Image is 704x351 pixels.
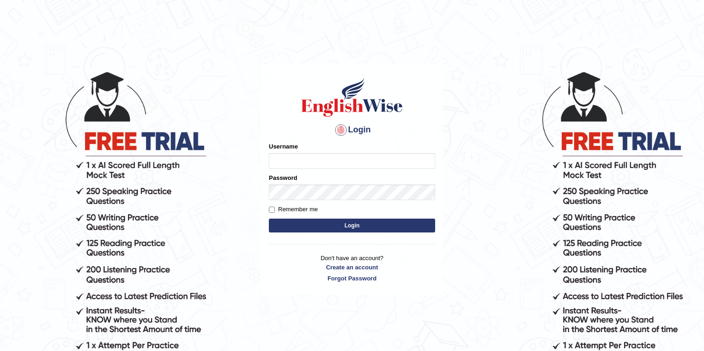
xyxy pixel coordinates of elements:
label: Remember me [269,205,318,214]
a: Forgot Password [269,274,435,283]
label: Username [269,142,298,151]
input: Remember me [269,207,275,213]
p: Don't have an account? [269,254,435,282]
a: Create an account [269,263,435,272]
button: Login [269,219,435,232]
h4: Login [269,123,435,137]
label: Password [269,173,297,182]
img: Logo of English Wise sign in for intelligent practice with AI [299,77,405,118]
